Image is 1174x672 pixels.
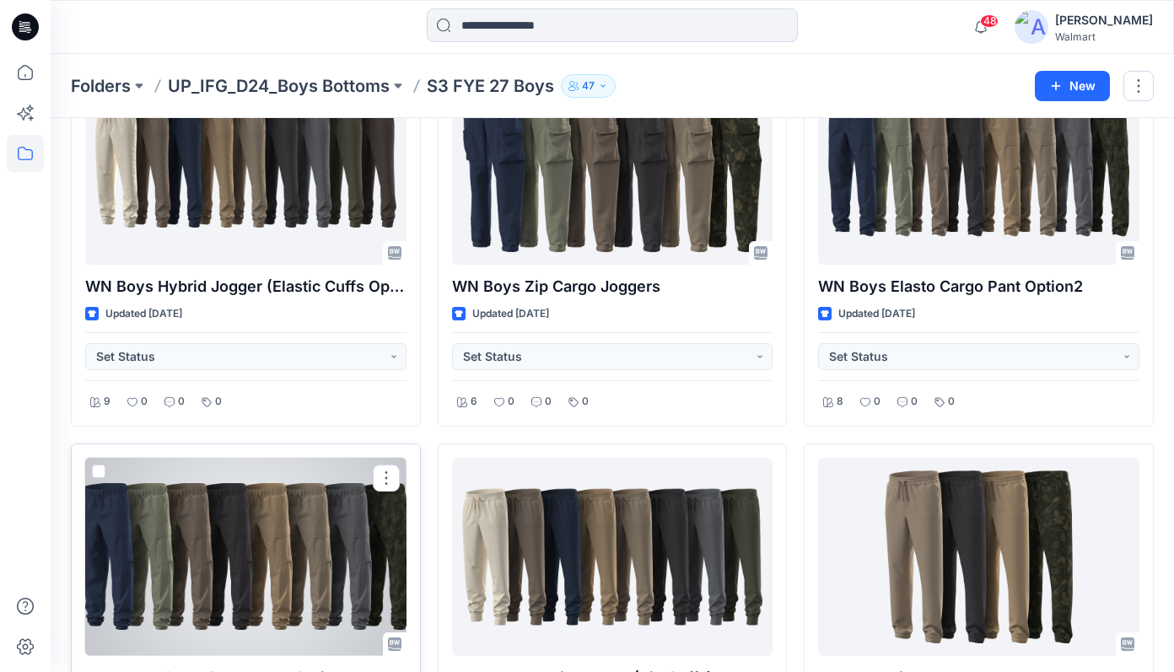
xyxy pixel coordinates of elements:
p: 0 [508,393,514,411]
a: Folders [71,74,131,98]
p: 0 [215,393,222,411]
button: 47 [561,74,616,98]
p: 0 [545,393,552,411]
p: 0 [178,393,185,411]
button: New [1035,71,1110,101]
p: 0 [874,393,880,411]
a: WN Boys Hybrid Jogger (Rib Cuffs) [452,458,773,656]
p: 9 [104,393,110,411]
p: WN Boys Hybrid Jogger (Elastic Cuffs Option) [85,275,407,298]
p: 0 [911,393,918,411]
p: Updated [DATE] [838,305,915,323]
p: 0 [582,393,589,411]
div: [PERSON_NAME] [1055,10,1153,30]
a: WN Boys Elasto Cargo Pant Option2 [818,67,1139,265]
p: 0 [141,393,148,411]
div: Walmart [1055,30,1153,43]
a: UP_IFG_D24_Boys Bottoms [168,74,390,98]
p: 47 [582,77,595,95]
span: 48 [980,14,999,28]
p: Updated [DATE] [472,305,549,323]
p: 0 [948,393,955,411]
p: 8 [837,393,843,411]
p: 6 [471,393,477,411]
p: WN Boys Zip Cargo Joggers [452,275,773,298]
p: S3 FYE 27 Boys [427,74,554,98]
p: WN Boys Elasto Cargo Pant Option2 [818,275,1139,298]
a: WN Boys Elasto Cargo Pant-Option 1 [85,458,407,656]
a: WN Boys Lined Pants [818,458,1139,656]
img: avatar [1015,10,1048,44]
p: Updated [DATE] [105,305,182,323]
a: WN Boys Hybrid Jogger (Elastic Cuffs Option) [85,67,407,265]
a: WN Boys Zip Cargo Joggers [452,67,773,265]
